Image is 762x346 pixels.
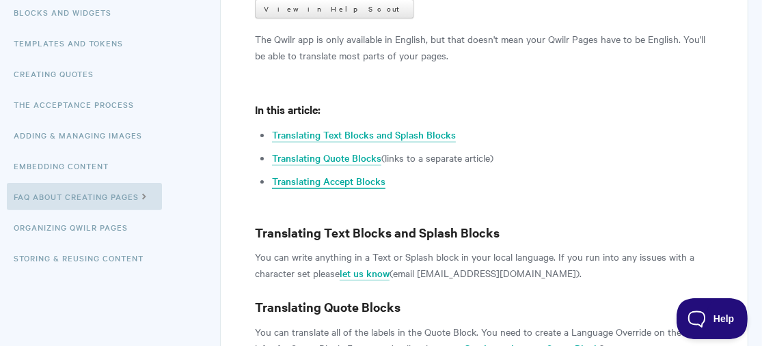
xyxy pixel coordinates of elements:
a: Translating Accept Blocks [272,174,385,189]
li: (links to a separate article) [272,149,713,166]
a: Organizing Qwilr Pages [14,214,138,241]
a: Translating Quote Blocks [272,151,381,166]
a: Adding & Managing Images [14,121,152,149]
h3: Translating Text Blocks and Splash Blocks [255,223,713,242]
p: You can write anything in a Text or Splash block in your local language. If you run into any issu... [255,248,713,281]
a: Storing & Reusing Content [14,244,154,272]
a: let us know [340,266,390,281]
a: Templates and Tokens [14,29,133,57]
h3: Translating Quote Blocks [255,298,713,317]
p: The Qwilr app is only available in English, but that doesn't mean your Qwilr Pages have to be Eng... [255,31,713,63]
a: Creating Quotes [14,60,104,87]
iframe: Toggle Customer Support [677,298,748,339]
a: Embedding Content [14,152,119,179]
a: The Acceptance Process [14,91,144,118]
a: Translating Text Blocks and Splash Blocks [272,128,456,143]
h4: In this article: [255,101,713,118]
a: FAQ About Creating Pages [7,183,162,210]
